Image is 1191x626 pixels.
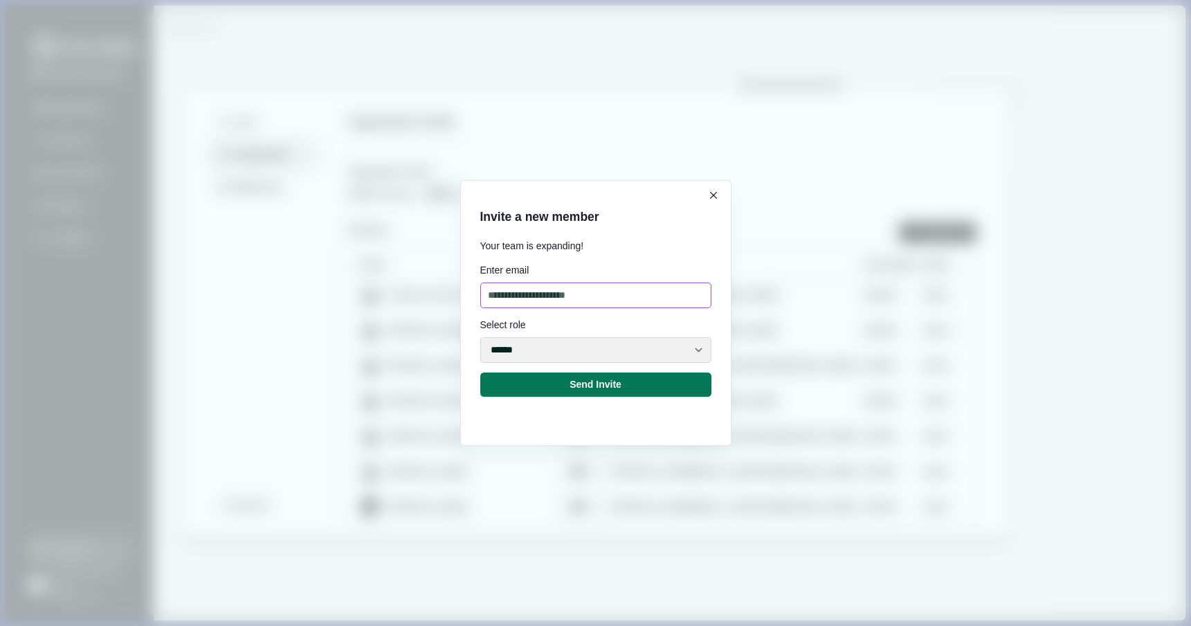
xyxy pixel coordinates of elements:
[480,239,711,253] p: Your team is expanding!
[480,373,711,397] button: Send Invite
[480,210,711,224] h2: Invite a new member
[480,318,711,332] div: Select role
[480,263,711,278] div: Enter email
[704,186,723,205] button: Close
